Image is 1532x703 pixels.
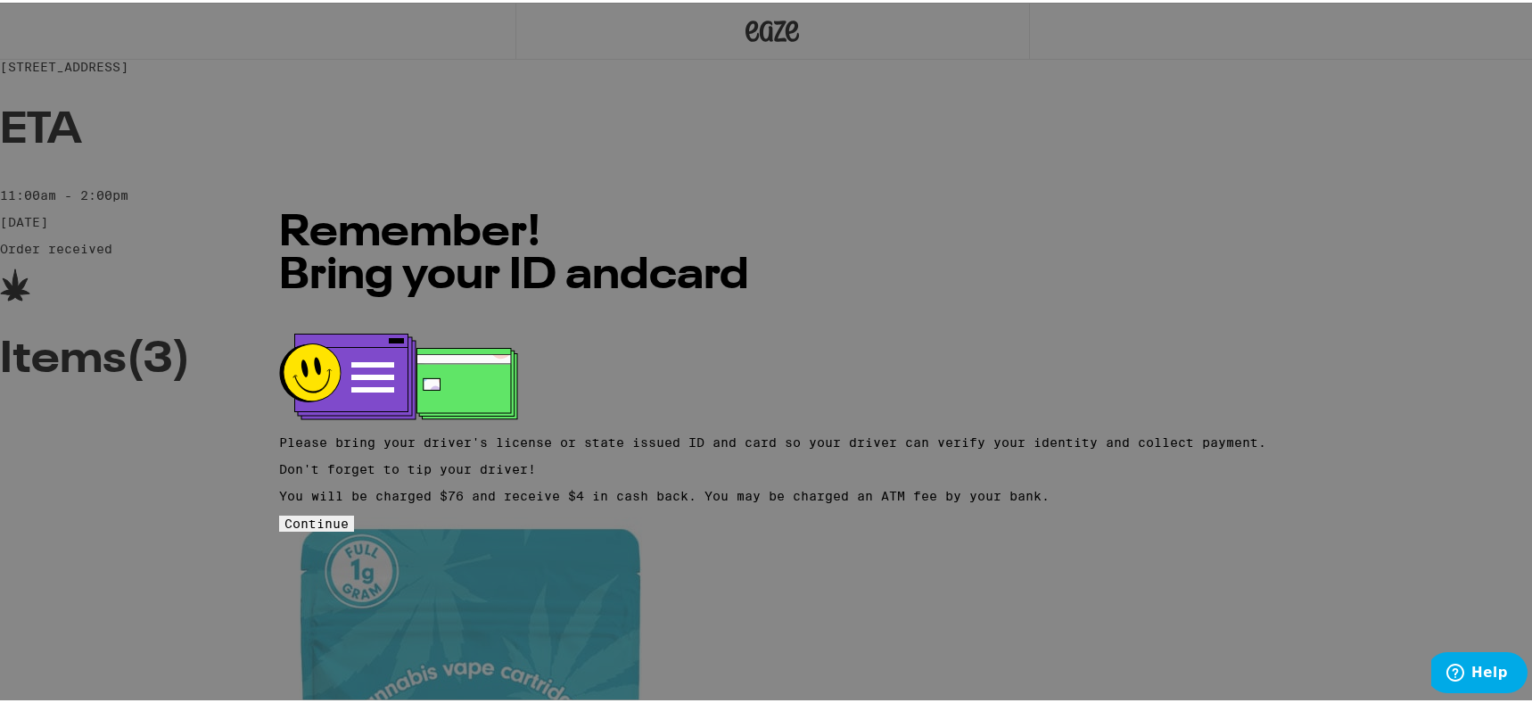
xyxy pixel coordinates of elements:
iframe: Opens a widget where you can find more information [1431,649,1528,694]
p: Don't forget to tip your driver! [279,459,1266,474]
p: Please bring your driver's license or state issued ID and card so your driver can verify your ide... [279,433,1266,447]
p: You will be charged $76 and receive $4 in cash back. You may be charged an ATM fee by your bank. [279,486,1266,500]
span: Continue [284,514,349,528]
span: Remember! Bring your ID and card [279,210,749,295]
button: Continue [279,513,354,529]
